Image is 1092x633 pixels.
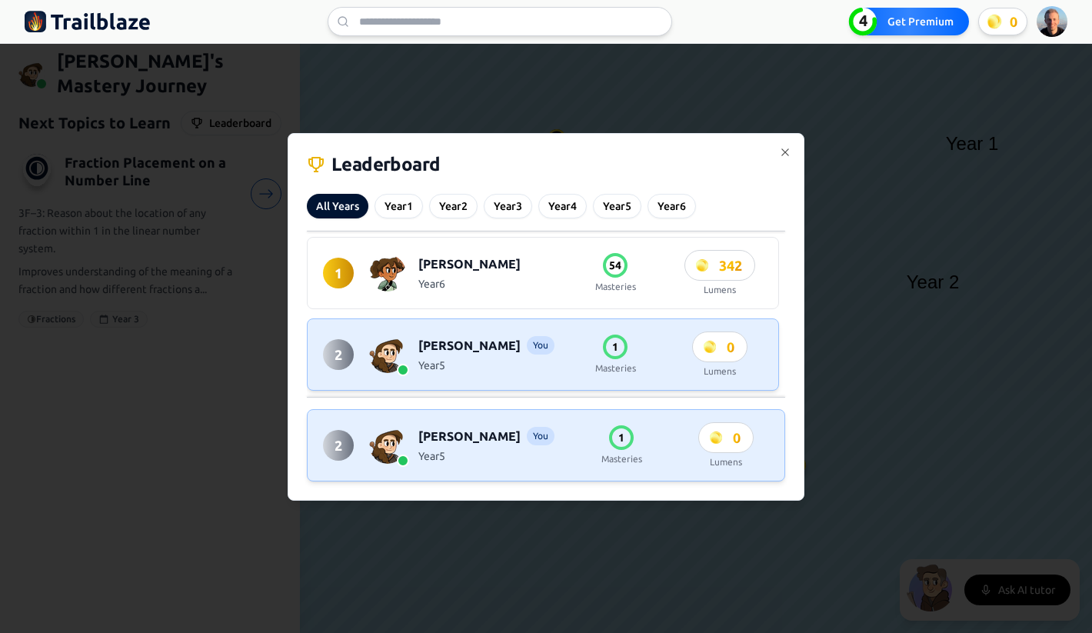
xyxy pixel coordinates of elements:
p: Year 6 [418,276,569,292]
button: Year6 [648,194,696,218]
span: 0 [733,427,741,448]
button: Year2 [429,194,478,218]
p: Lumens [674,284,766,296]
h3: [PERSON_NAME] [418,336,521,355]
span: You [527,336,554,355]
div: 2 [323,339,354,370]
p: Masteries [601,453,642,465]
p: Lumens [674,365,766,378]
p: Year 5 [418,358,569,373]
img: girl avatar [369,255,406,292]
img: boy avatar [369,336,406,373]
div: 1 [323,258,354,288]
button: All Years [307,194,368,218]
img: boy avatar [369,427,406,464]
p: Lumens [680,456,772,468]
button: Year4 [538,194,587,218]
p: Masteries [595,362,636,375]
div: 2 [323,430,354,461]
span: 0 [727,336,734,358]
h2: Leaderboard [307,152,785,177]
span: You [527,427,554,445]
p: Masteries [595,281,636,293]
span: 342 [719,255,742,276]
button: Year3 [484,194,532,218]
span: 54 [609,260,621,271]
button: Year5 [593,194,641,218]
span: 1 [618,432,624,443]
h3: [PERSON_NAME] [418,255,521,273]
button: Year1 [375,194,423,218]
span: 1 [612,341,618,352]
p: Year 5 [418,448,575,464]
h3: [PERSON_NAME] [418,427,521,445]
